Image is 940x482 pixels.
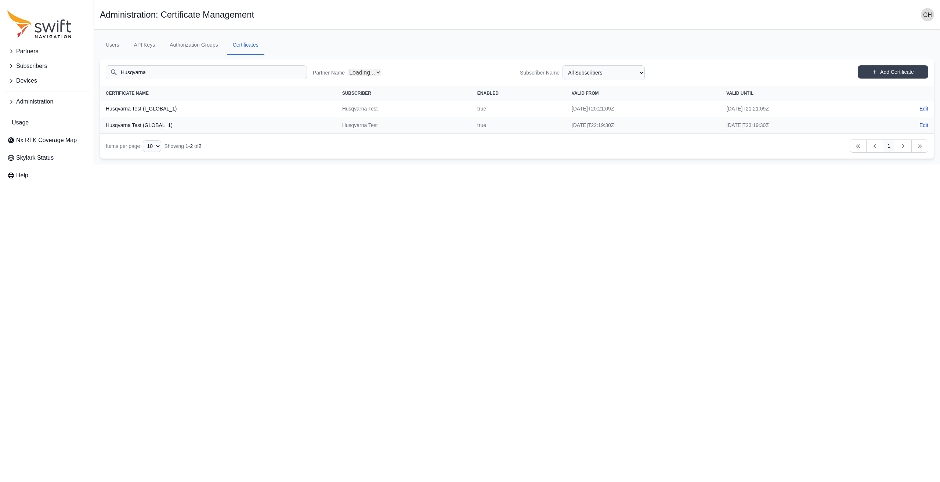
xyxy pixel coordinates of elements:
td: true [471,101,566,117]
th: Subscriber [336,86,471,101]
th: Husqvarna Test (I_GLOBAL_1) [100,101,336,117]
button: Devices [4,73,89,88]
span: Usage [12,118,29,127]
th: Husqvarna Test (GLOBAL_1) [100,117,336,134]
span: 1 - 2 [185,143,193,149]
a: Authorization Groups [164,35,224,55]
a: Usage [4,115,89,130]
img: user photo [921,8,934,21]
a: Certificates [227,35,264,55]
a: 1 [883,139,895,153]
th: Certificate Name [100,86,336,101]
td: [DATE]T23:19:30Z [720,117,875,134]
th: Valid From [566,86,721,101]
td: [DATE]T22:19:30Z [566,117,721,134]
a: Help [4,168,89,183]
a: API Keys [128,35,161,55]
a: Edit [919,122,928,129]
span: Subscribers [16,62,47,70]
select: Display Limit [143,140,161,152]
span: Help [16,171,28,180]
div: Showing of [164,142,201,150]
span: 2 [199,143,202,149]
span: Devices [16,76,37,85]
td: true [471,117,566,134]
button: Partners [4,44,89,59]
span: Partners [16,47,38,56]
a: Add Certificate [858,65,928,79]
select: Subscriber [563,65,645,80]
button: Subscribers [4,59,89,73]
input: Search [106,65,307,79]
td: Husqvarna Test [336,117,471,134]
a: Users [100,35,125,55]
th: Valid Until [720,86,875,101]
a: Nx RTK Coverage Map [4,133,89,148]
a: Skylark Status [4,151,89,165]
label: Subscriber Name [520,69,560,76]
span: Nx RTK Coverage Map [16,136,77,145]
span: Skylark Status [16,153,54,162]
th: Enabled [471,86,566,101]
nav: Table navigation [100,134,934,159]
label: Partner Name [313,69,345,76]
span: Items per page [106,143,140,149]
td: Husqvarna Test [336,101,471,117]
a: Edit [919,105,928,112]
td: [DATE]T21:21:09Z [720,101,875,117]
button: Administration [4,94,89,109]
span: Administration [16,97,53,106]
td: [DATE]T20:21:09Z [566,101,721,117]
h1: Administration: Certificate Management [100,10,254,19]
